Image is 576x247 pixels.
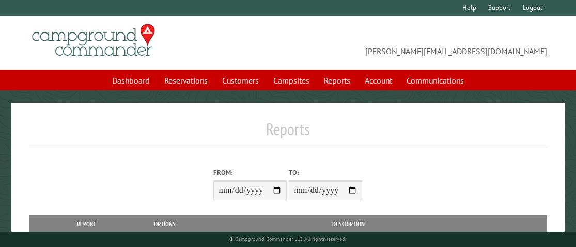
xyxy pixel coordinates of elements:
[289,168,362,177] label: To:
[359,71,398,90] a: Account
[288,28,548,57] span: [PERSON_NAME][EMAIL_ADDRESS][DOMAIN_NAME]
[106,71,156,90] a: Dashboard
[34,215,139,233] th: Report
[216,71,265,90] a: Customers
[29,119,548,147] h1: Reports
[400,71,470,90] a: Communications
[138,215,191,233] th: Options
[29,20,158,60] img: Campground Commander
[213,168,287,177] label: From:
[267,71,316,90] a: Campsites
[158,71,214,90] a: Reservations
[229,236,346,242] small: © Campground Commander LLC. All rights reserved.
[191,215,506,233] th: Description
[318,71,356,90] a: Reports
